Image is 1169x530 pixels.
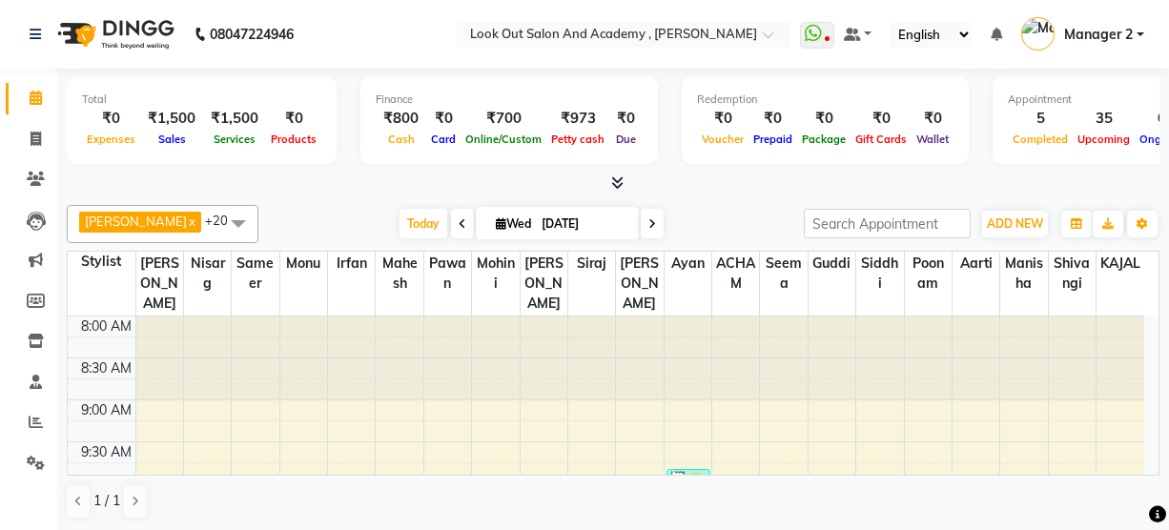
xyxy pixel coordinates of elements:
div: ₹0 [426,108,461,130]
div: ₹800 [376,108,426,130]
span: 1 / 1 [93,491,120,511]
span: [PERSON_NAME] [85,214,187,229]
span: Products [266,132,321,146]
div: 8:00 AM [77,316,135,336]
span: [PERSON_NAME] [136,252,183,316]
span: Wallet [912,132,954,146]
span: Siddhi [856,252,903,296]
span: Gift Cards [851,132,912,146]
span: Irfan [328,252,375,275]
button: ADD NEW [982,211,1048,237]
span: Due [611,132,641,146]
div: ₹0 [749,108,797,130]
img: logo [49,8,179,61]
div: ₹0 [797,108,851,130]
span: Services [209,132,260,146]
span: Monu [280,252,327,275]
span: Manager 2 [1064,25,1133,45]
span: Mahesh [376,252,422,296]
div: Total [82,92,321,108]
div: ₹0 [697,108,749,130]
div: 9:30 AM [77,442,135,462]
span: Shivangi [1049,252,1096,296]
a: x [187,214,195,229]
span: ADD NEW [987,216,1043,231]
div: ₹0 [82,108,140,130]
span: Siraj [568,252,615,275]
span: Completed [1008,132,1073,146]
input: 2025-09-03 [536,210,631,238]
img: Manager 2 [1021,17,1055,51]
span: Manisha [1000,252,1047,296]
span: Aarti [953,252,999,275]
div: ₹1,500 [203,108,266,130]
div: 35 [1073,108,1135,130]
span: Today [400,209,447,238]
span: Online/Custom [461,132,546,146]
div: 8:30 AM [77,358,135,378]
span: [PERSON_NAME] [616,252,663,316]
span: Package [797,132,851,146]
span: Sameer [232,252,278,296]
span: Cash [383,132,420,146]
div: ₹0 [609,108,643,130]
div: ₹973 [546,108,609,130]
div: Redemption [697,92,954,108]
span: KAJAL [1097,252,1144,275]
div: ₹0 [266,108,321,130]
span: Upcoming [1073,132,1135,146]
span: Expenses [82,132,140,146]
span: Prepaid [749,132,797,146]
span: [PERSON_NAME] [521,252,567,316]
span: Guddi [809,252,855,275]
span: Card [426,132,461,146]
div: SHREY 86, TK20, 09:50 AM-10:20 AM, Hair Cut ([DEMOGRAPHIC_DATA]) - Haircut With Jr Stylist [667,470,709,509]
input: Search Appointment [804,209,971,238]
div: Finance [376,92,643,108]
span: Mohini [472,252,519,296]
span: Nisarg [184,252,231,296]
span: ACHAM [712,252,759,296]
div: 9:00 AM [77,400,135,420]
div: Stylist [68,252,135,272]
span: Voucher [697,132,749,146]
div: ₹0 [912,108,954,130]
span: Seema [760,252,807,296]
div: ₹1,500 [140,108,203,130]
span: +20 [205,213,242,228]
div: ₹0 [851,108,912,130]
div: ₹700 [461,108,546,130]
span: Sales [154,132,191,146]
span: Wed [491,216,536,231]
span: Petty cash [546,132,609,146]
b: 08047224946 [210,8,294,61]
span: Pawan [424,252,471,296]
div: 5 [1008,108,1073,130]
span: Ayan [665,252,711,275]
span: Poonam [905,252,952,296]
